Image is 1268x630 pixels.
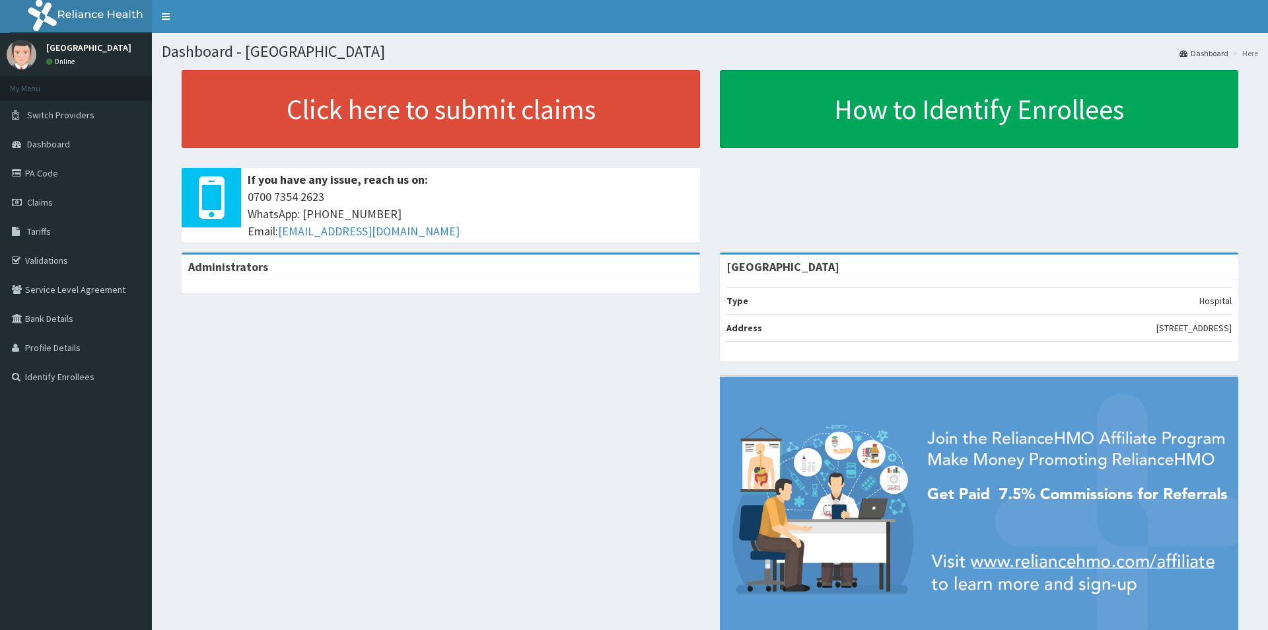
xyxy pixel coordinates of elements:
li: Here [1230,48,1258,59]
span: 0700 7354 2623 WhatsApp: [PHONE_NUMBER] Email: [248,188,693,239]
span: Tariffs [27,225,51,237]
span: Dashboard [27,138,70,150]
h1: Dashboard - [GEOGRAPHIC_DATA] [162,43,1258,60]
p: Hospital [1199,294,1232,307]
a: [EMAIL_ADDRESS][DOMAIN_NAME] [278,223,460,239]
a: Click here to submit claims [182,70,700,148]
a: Online [46,57,78,66]
span: Switch Providers [27,109,94,121]
p: [GEOGRAPHIC_DATA] [46,43,131,52]
b: Type [726,295,748,307]
span: Claims [27,196,53,208]
strong: [GEOGRAPHIC_DATA] [726,259,839,274]
b: If you have any issue, reach us on: [248,172,428,187]
img: User Image [7,40,36,69]
a: Dashboard [1180,48,1228,59]
b: Address [726,322,762,334]
p: [STREET_ADDRESS] [1156,321,1232,335]
a: How to Identify Enrollees [720,70,1238,148]
b: Administrators [188,259,268,274]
